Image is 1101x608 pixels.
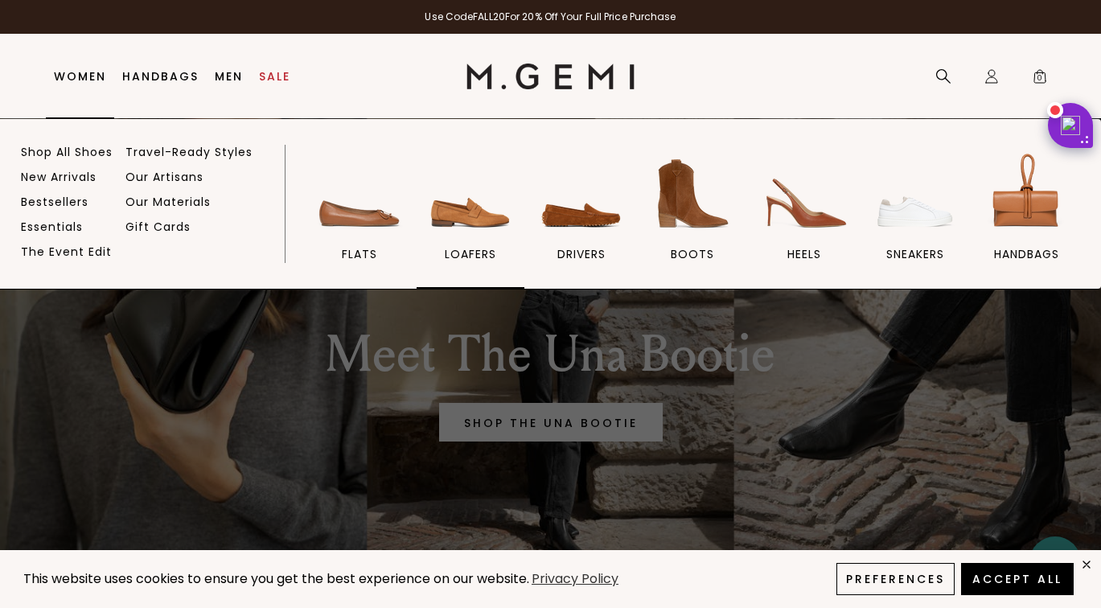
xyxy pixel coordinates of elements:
[21,170,97,184] a: New Arrivals
[787,247,821,261] span: heels
[21,195,88,209] a: Bestsellers
[445,247,496,261] span: loafers
[1032,72,1048,88] span: 0
[639,149,746,289] a: BOOTS
[870,149,960,239] img: sneakers
[342,247,377,261] span: flats
[886,247,944,261] span: sneakers
[973,149,1080,289] a: handbags
[125,195,211,209] a: Our Materials
[314,149,405,239] img: flats
[21,220,83,234] a: Essentials
[417,149,524,289] a: loafers
[671,247,714,261] span: BOOTS
[994,247,1059,261] span: handbags
[259,70,290,83] a: Sale
[54,70,106,83] a: Women
[215,70,243,83] a: Men
[836,563,955,595] button: Preferences
[21,145,113,159] a: Shop All Shoes
[961,563,1074,595] button: Accept All
[466,64,635,89] img: M.Gemi
[1080,558,1093,571] div: close
[759,149,849,239] img: heels
[861,149,968,289] a: sneakers
[125,170,203,184] a: Our Artisans
[528,149,635,289] a: drivers
[647,149,737,239] img: BOOTS
[557,247,606,261] span: drivers
[306,149,413,289] a: flats
[529,569,621,590] a: Privacy Policy (opens in a new tab)
[125,220,191,234] a: Gift Cards
[425,149,516,239] img: loafers
[981,149,1071,239] img: handbags
[473,10,505,23] strong: FALL20
[23,569,529,588] span: This website uses cookies to ensure you get the best experience on our website.
[21,244,112,259] a: The Event Edit
[536,149,627,239] img: drivers
[750,149,857,289] a: heels
[122,70,199,83] a: Handbags
[125,145,253,159] a: Travel-Ready Styles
